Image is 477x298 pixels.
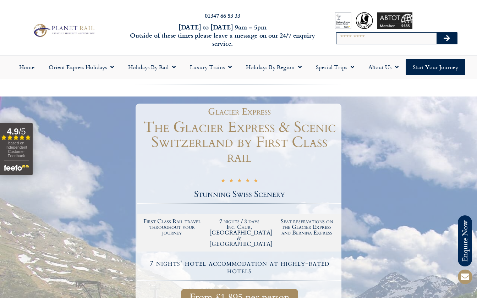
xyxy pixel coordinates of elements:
h1: The Glacier Express & Scenic Switzerland by First Class rail [137,120,341,165]
h2: Seat reservations on the Glacier Express and Bernina Express [276,219,337,236]
a: Orient Express Holidays [42,59,121,75]
h1: Glacier Express [141,107,338,116]
h6: [DATE] to [DATE] 9am – 5pm Outside of these times please leave a message on our 24/7 enquiry serv... [129,23,316,48]
a: Holidays by Rail [121,59,183,75]
a: Special Trips [309,59,361,75]
button: Search [437,33,457,44]
a: About Us [361,59,406,75]
img: Planet Rail Train Holidays Logo [31,22,96,38]
h4: 7 nights' hotel accommodation at highly-rated hotels [138,260,340,275]
i: ★ [229,177,234,186]
a: Home [12,59,42,75]
i: ★ [237,177,242,186]
a: Start your Journey [406,59,465,75]
i: ★ [221,177,225,186]
div: 5/5 [221,176,258,186]
h2: Stunning Swiss Scenery [137,190,341,199]
h2: 7 nights / 8 days Inc. Chur, [GEOGRAPHIC_DATA] & [GEOGRAPHIC_DATA] [209,219,270,247]
a: Holidays by Region [239,59,309,75]
i: ★ [245,177,250,186]
a: 01347 66 53 33 [205,11,240,20]
a: Luxury Trains [183,59,239,75]
i: ★ [253,177,258,186]
h2: First Class Rail travel throughout your journey [142,219,202,236]
nav: Menu [4,59,473,75]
